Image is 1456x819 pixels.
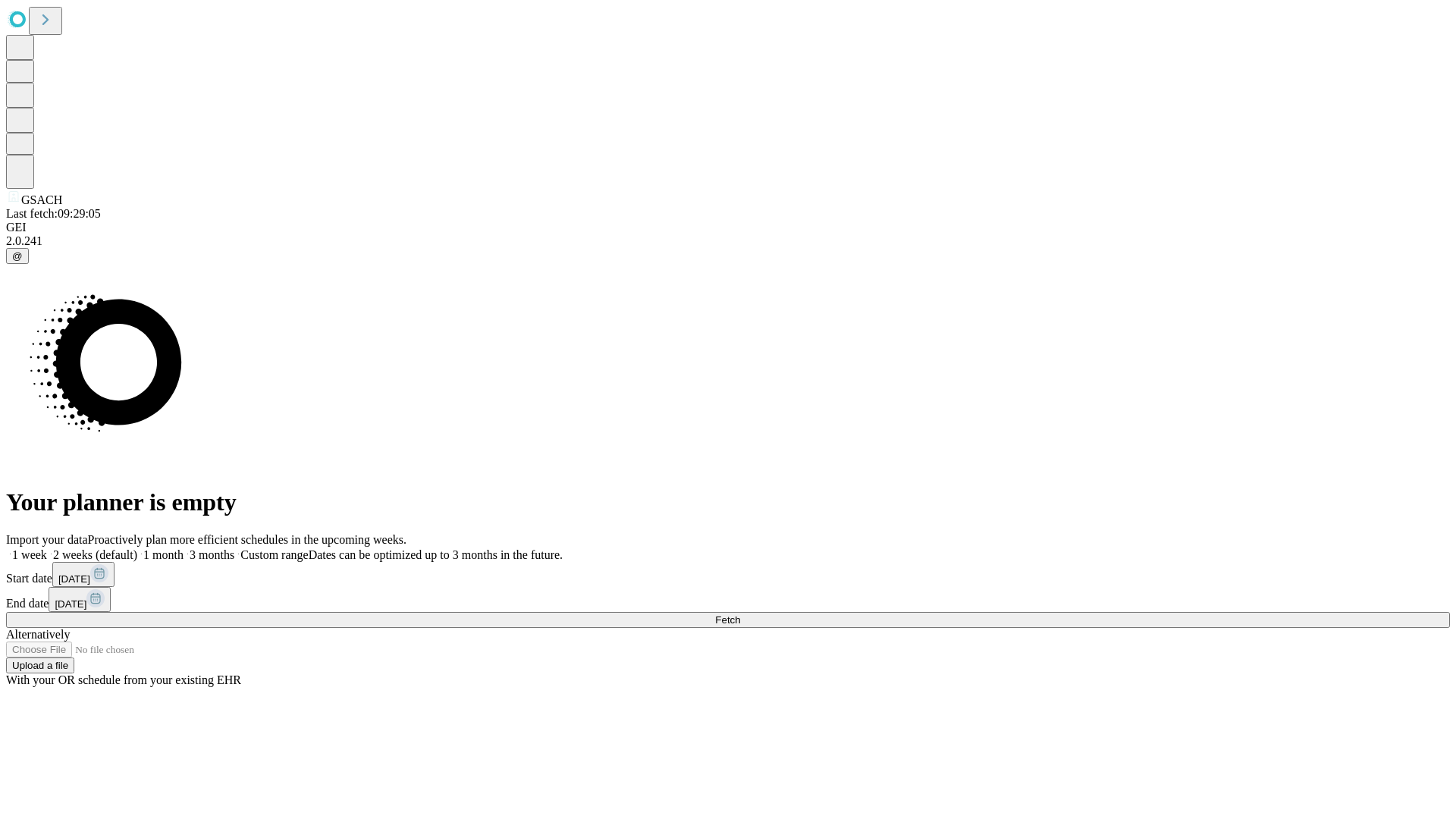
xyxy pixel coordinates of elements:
[6,533,88,546] span: Import your data
[58,573,90,585] span: [DATE]
[12,548,47,561] span: 1 week
[6,612,1450,628] button: Fetch
[6,207,101,220] span: Last fetch: 09:29:05
[6,628,70,641] span: Alternatively
[6,488,1450,516] h1: Your planner is empty
[6,221,1450,234] div: GEI
[240,548,308,561] span: Custom range
[6,562,1450,587] div: Start date
[53,548,137,561] span: 2 weeks (default)
[21,193,62,206] span: GSACH
[6,248,29,264] button: @
[6,657,74,673] button: Upload a file
[6,234,1450,248] div: 2.0.241
[309,548,563,561] span: Dates can be optimized up to 3 months in the future.
[6,673,241,686] span: With your OR schedule from your existing EHR
[143,548,184,561] span: 1 month
[88,533,406,546] span: Proactively plan more efficient schedules in the upcoming weeks.
[6,587,1450,612] div: End date
[52,562,115,587] button: [DATE]
[12,250,23,262] span: @
[55,598,86,610] span: [DATE]
[190,548,234,561] span: 3 months
[49,587,111,612] button: [DATE]
[715,614,740,626] span: Fetch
